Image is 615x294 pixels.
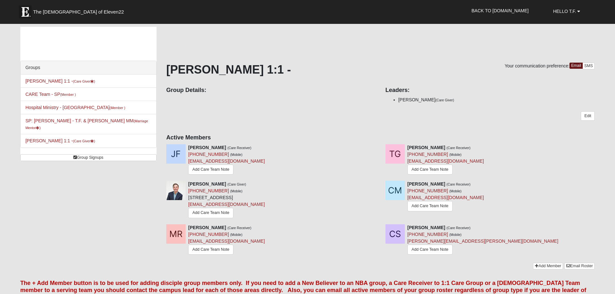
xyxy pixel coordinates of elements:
a: [EMAIL_ADDRESS][DOMAIN_NAME] [188,238,265,244]
small: (Care Receiver) [227,146,251,150]
strong: [PERSON_NAME] [188,181,226,187]
a: The [DEMOGRAPHIC_DATA] of Eleven22 [15,2,145,18]
a: [PHONE_NUMBER] [188,232,229,237]
small: (Member ) [60,93,76,96]
a: Add Care Team Note [407,245,453,255]
a: SMS [582,63,595,69]
h4: Leaders: [385,87,595,94]
a: [EMAIL_ADDRESS][DOMAIN_NAME] [407,158,484,164]
small: (Care Giver ) [73,139,95,143]
a: Add Care Team Note [188,165,233,175]
a: [PERSON_NAME] 1:1 -(Care Giver) [26,138,95,143]
a: [PHONE_NUMBER] [407,188,448,193]
small: (Mobile) [230,233,242,237]
a: [EMAIL_ADDRESS][DOMAIN_NAME] [188,202,265,207]
small: (Mobile) [230,153,242,157]
small: (Marriage Mentor ) [26,119,148,130]
strong: [PERSON_NAME] [407,181,445,187]
small: (Mobile) [449,233,462,237]
small: (Care Giver) [436,98,454,102]
a: Hospital Ministry - [GEOGRAPHIC_DATA](Member ) [26,105,125,110]
a: [PHONE_NUMBER] [407,232,448,237]
a: Add Care Team Note [407,165,453,175]
strong: [PERSON_NAME] [188,145,226,150]
strong: [PERSON_NAME] [407,225,445,230]
small: (Mobile) [449,189,462,193]
h4: Active Members [166,134,595,141]
a: [PHONE_NUMBER] [188,152,229,157]
li: [PERSON_NAME] [398,96,595,103]
strong: [PERSON_NAME] [407,145,445,150]
div: Groups [21,61,156,75]
a: CARE Team - SP(Member ) [26,92,76,97]
small: (Member ) [109,106,125,110]
a: Email Roster [564,263,595,269]
a: [EMAIL_ADDRESS][DOMAIN_NAME] [407,195,484,200]
a: [PERSON_NAME] 1:1 -(Care Giver) [26,78,95,84]
a: [EMAIL_ADDRESS][DOMAIN_NAME] [188,158,265,164]
a: Hello T.F. [548,3,585,19]
a: Add Care Team Note [407,201,453,211]
span: The [DEMOGRAPHIC_DATA] of Eleven22 [33,9,124,15]
a: [PERSON_NAME][EMAIL_ADDRESS][PERSON_NAME][DOMAIN_NAME] [407,238,559,244]
h1: [PERSON_NAME] 1:1 - [166,63,595,76]
h4: Group Details: [166,87,376,94]
a: Add Member [533,263,563,269]
small: (Care Giver ) [73,79,95,83]
a: SP: [PERSON_NAME] - T.F. & [PERSON_NAME] MM(Marriage Mentor) [26,118,148,130]
small: (Care Receiver) [446,182,470,186]
small: (Mobile) [230,189,242,193]
span: Hello T.F. [553,9,576,14]
small: (Mobile) [449,153,462,157]
a: Edit [581,111,595,121]
img: Eleven22 logo [19,5,32,18]
small: (Care Receiver) [446,146,470,150]
a: Group Signups [20,154,157,161]
a: Add Care Team Note [188,208,233,218]
a: [PHONE_NUMBER] [407,152,448,157]
a: Add Care Team Note [188,245,233,255]
small: (Care Receiver) [227,226,251,230]
small: (Care Giver) [227,182,246,186]
div: [STREET_ADDRESS] [188,181,265,219]
a: [PHONE_NUMBER] [188,188,229,193]
a: Back to [DOMAIN_NAME] [467,3,534,19]
span: Your communication preference: [505,63,569,68]
a: Email [569,63,583,69]
strong: [PERSON_NAME] [188,225,226,230]
small: (Care Receiver) [446,226,470,230]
